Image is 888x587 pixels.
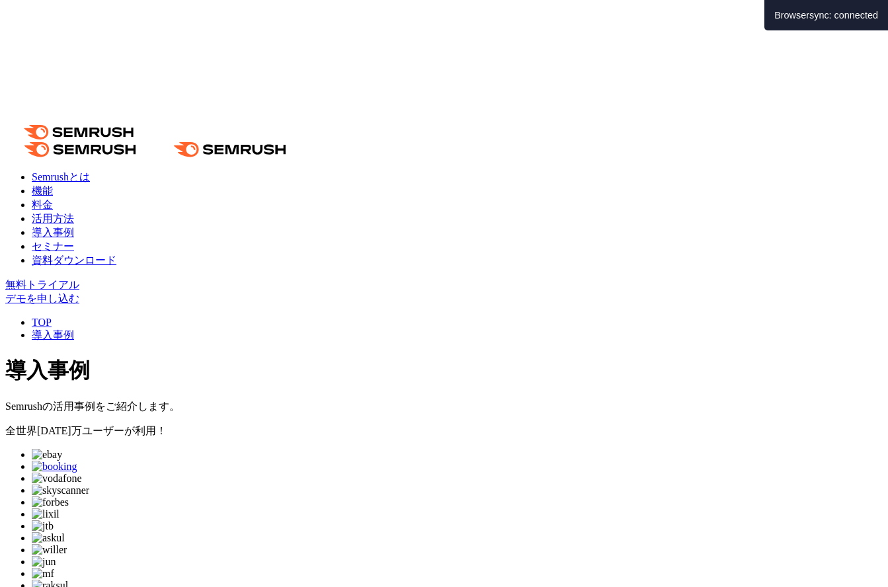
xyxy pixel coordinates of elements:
img: jun [32,556,56,568]
img: jtb [32,520,54,532]
img: booking [32,461,77,473]
a: 導入事例 [32,329,74,340]
a: 機能 [32,185,53,196]
span: [DATE]万ユーザー [37,425,124,436]
h1: 導入事例 [5,356,883,385]
a: 料金 [32,199,53,210]
a: デモを申し込む [5,293,79,304]
img: forbes [32,496,69,508]
a: 導入事例 [32,227,74,238]
img: mf [32,568,54,580]
img: skyscanner [32,485,89,496]
img: vodafone [32,473,82,485]
a: 活用方法 [32,213,74,224]
img: ebay [32,449,62,461]
p: 全世界 が利用！ [5,424,883,438]
a: TOP [32,317,52,328]
img: lixil [32,508,60,520]
a: Semrushとは [32,171,90,182]
a: 無料トライアル [5,279,79,290]
a: 資料ダウンロード [32,254,116,266]
img: willer [32,544,67,556]
a: セミナー [32,241,74,252]
div: Semrushの活用事例をご紹介します。 [5,400,883,414]
img: askul [32,532,65,544]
